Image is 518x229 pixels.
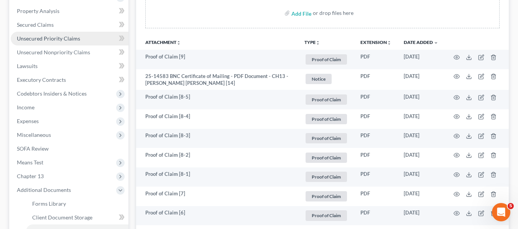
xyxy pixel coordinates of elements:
[398,167,444,187] td: [DATE]
[176,41,181,45] i: unfold_more
[11,18,128,32] a: Secured Claims
[398,109,444,129] td: [DATE]
[354,90,398,109] td: PDF
[304,113,348,125] a: Proof of Claim
[354,167,398,187] td: PDF
[434,41,438,45] i: expand_more
[398,90,444,109] td: [DATE]
[136,187,298,206] td: Proof of Claim [7]
[316,41,320,45] i: unfold_more
[17,76,66,83] span: Executory Contracts
[136,148,298,167] td: Proof of Claim [8-2]
[17,173,44,179] span: Chapter 13
[17,63,38,69] span: Lawsuits
[17,145,49,152] span: SOFA Review
[11,73,128,87] a: Executory Contracts
[360,39,391,45] a: Extensionunfold_more
[387,41,391,45] i: unfold_more
[398,187,444,206] td: [DATE]
[398,206,444,226] td: [DATE]
[306,153,347,163] span: Proof of Claim
[306,74,332,84] span: Notice
[17,49,90,55] span: Unsecured Nonpriority Claims
[26,197,128,211] a: Forms Library
[11,59,128,73] a: Lawsuits
[306,94,347,105] span: Proof of Claim
[398,69,444,90] td: [DATE]
[11,4,128,18] a: Property Analysis
[17,35,80,42] span: Unsecured Priority Claims
[398,148,444,167] td: [DATE]
[17,104,35,110] span: Income
[354,50,398,69] td: PDF
[136,69,298,90] td: 25-14583 BNC Certificate of Mailing - PDF Document - CH13 - [PERSON_NAME] [PERSON_NAME] [14]
[304,40,320,45] button: TYPEunfold_more
[17,132,51,138] span: Miscellaneous
[306,54,347,65] span: Proof of Claim
[145,39,181,45] a: Attachmentunfold_more
[398,50,444,69] td: [DATE]
[354,109,398,129] td: PDF
[354,206,398,226] td: PDF
[404,39,438,45] a: Date Added expand_more
[136,206,298,226] td: Proof of Claim [6]
[136,50,298,69] td: Proof of Claim [9]
[304,151,348,164] a: Proof of Claim
[354,187,398,206] td: PDF
[313,9,354,17] div: or drop files here
[304,209,348,222] a: Proof of Claim
[306,172,347,182] span: Proof of Claim
[398,129,444,148] td: [DATE]
[17,90,87,97] span: Codebtors Insiders & Notices
[26,211,128,224] a: Client Document Storage
[306,133,347,143] span: Proof of Claim
[306,210,347,221] span: Proof of Claim
[508,203,514,209] span: 5
[354,129,398,148] td: PDF
[11,142,128,156] a: SOFA Review
[304,93,348,106] a: Proof of Claim
[136,129,298,148] td: Proof of Claim [8-3]
[17,159,43,166] span: Means Test
[304,190,348,203] a: Proof of Claim
[136,167,298,187] td: Proof of Claim [8-1]
[32,214,92,221] span: Client Document Storage
[17,8,59,14] span: Property Analysis
[32,200,66,207] span: Forms Library
[304,132,348,145] a: Proof of Claim
[17,187,71,193] span: Additional Documents
[492,203,510,221] iframe: Intercom live chat
[354,148,398,167] td: PDF
[304,73,348,85] a: Notice
[354,69,398,90] td: PDF
[11,45,128,59] a: Unsecured Nonpriority Claims
[304,53,348,66] a: Proof of Claim
[136,109,298,129] td: Proof of Claim [8-4]
[11,32,128,45] a: Unsecured Priority Claims
[136,90,298,109] td: Proof of Claim [8-5]
[306,191,347,201] span: Proof of Claim
[17,21,54,28] span: Secured Claims
[304,171,348,183] a: Proof of Claim
[17,118,39,124] span: Expenses
[306,114,347,124] span: Proof of Claim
